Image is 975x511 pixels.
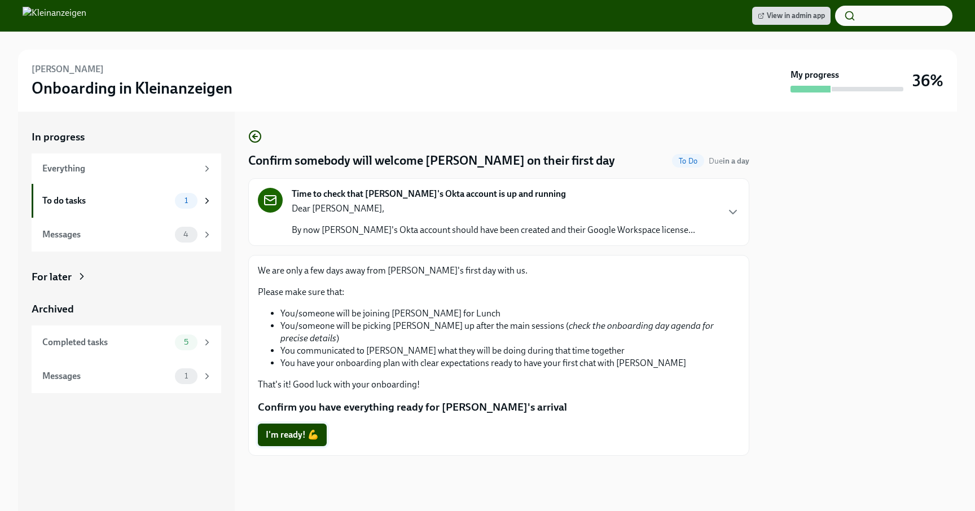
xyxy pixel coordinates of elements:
[709,156,749,166] span: Due
[280,345,740,357] li: You communicated to [PERSON_NAME] what they will be doing during that time together
[42,195,170,207] div: To do tasks
[280,320,740,345] li: You/someone will be picking [PERSON_NAME] up after the main sessions ( )
[258,424,327,446] button: I'm ready! 💪
[32,302,221,316] a: Archived
[292,224,695,236] p: By now [PERSON_NAME]'s Okta account should have been created and their Google Workspace license...
[177,230,195,239] span: 4
[758,10,825,21] span: View in admin app
[32,270,221,284] a: For later
[280,307,740,320] li: You/someone will be joining [PERSON_NAME] for Lunch
[42,370,170,382] div: Messages
[292,188,566,200] strong: Time to check that [PERSON_NAME]'s Okta account is up and running
[258,286,740,298] p: Please make sure that:
[912,71,943,91] h3: 36%
[258,265,740,277] p: We are only a few days away from [PERSON_NAME]'s first day with us.
[258,400,740,415] p: Confirm you have everything ready for [PERSON_NAME]'s arrival
[672,157,704,165] span: To Do
[42,228,170,241] div: Messages
[266,429,319,440] span: I'm ready! 💪
[280,357,740,369] li: You have your onboarding plan with clear expectations ready to have your first chat with [PERSON_...
[790,69,839,81] strong: My progress
[178,196,195,205] span: 1
[32,130,221,144] a: In progress
[723,156,749,166] strong: in a day
[258,378,740,391] p: That's it! Good luck with your onboarding!
[32,325,221,359] a: Completed tasks5
[32,270,72,284] div: For later
[32,218,221,252] a: Messages4
[42,336,170,349] div: Completed tasks
[32,78,232,98] h3: Onboarding in Kleinanzeigen
[32,359,221,393] a: Messages1
[32,184,221,218] a: To do tasks1
[292,202,695,215] p: Dear [PERSON_NAME],
[752,7,831,25] a: View in admin app
[32,153,221,184] a: Everything
[23,7,86,25] img: Kleinanzeigen
[178,372,195,380] span: 1
[177,338,195,346] span: 5
[248,152,615,169] h4: Confirm somebody will welcome [PERSON_NAME] on their first day
[32,63,104,76] h6: [PERSON_NAME]
[42,162,197,175] div: Everything
[709,156,749,166] span: October 2nd, 2025 09:00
